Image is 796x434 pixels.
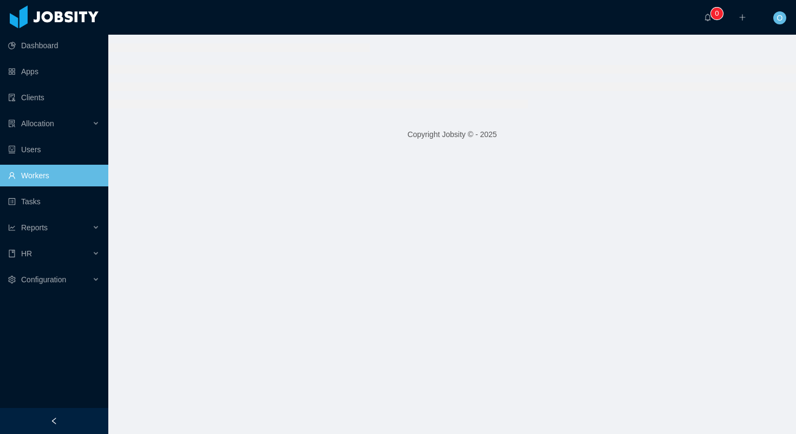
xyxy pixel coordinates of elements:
[8,61,100,82] a: icon: appstoreApps
[8,191,100,212] a: icon: profileTasks
[8,139,100,160] a: icon: robotUsers
[777,11,783,24] span: O
[712,8,722,19] sup: 0
[21,223,48,232] span: Reports
[8,250,16,257] i: icon: book
[21,275,66,284] span: Configuration
[704,14,712,21] i: icon: bell
[8,120,16,127] i: icon: solution
[8,35,100,56] a: icon: pie-chartDashboard
[21,119,54,128] span: Allocation
[8,87,100,108] a: icon: auditClients
[108,116,796,153] footer: Copyright Jobsity © - 2025
[21,249,32,258] span: HR
[8,165,100,186] a: icon: userWorkers
[8,224,16,231] i: icon: line-chart
[739,14,746,21] i: icon: plus
[8,276,16,283] i: icon: setting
